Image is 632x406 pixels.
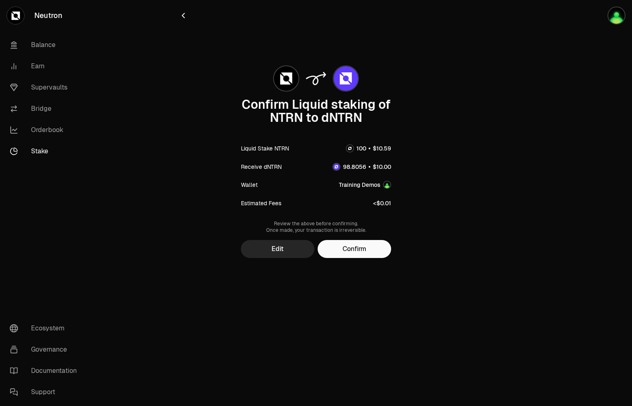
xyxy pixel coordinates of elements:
[274,66,298,91] img: NTRN Logo
[3,34,88,56] a: Balance
[339,181,391,189] button: Training DemosAccount Image
[241,98,391,124] div: Confirm Liquid staking of NTRN to dNTRN
[333,164,340,170] img: dNTRN Logo
[3,141,88,162] a: Stake
[3,360,88,381] a: Documentation
[241,181,258,189] div: Wallet
[241,144,289,153] div: Liquid Stake NTRN
[3,77,88,98] a: Supervaults
[3,98,88,119] a: Bridge
[339,181,381,189] div: Training Demos
[3,339,88,360] a: Governance
[384,182,390,188] img: Account Image
[3,119,88,141] a: Orderbook
[347,145,353,152] img: NTRN Logo
[241,199,281,207] div: Estimated Fees
[334,66,358,91] img: dNTRN Logo
[241,220,391,233] div: Review the above before confirming. Once made, your transaction is irreversible.
[241,163,282,171] div: Receive dNTRN
[3,318,88,339] a: Ecosystem
[608,7,625,24] img: Training Demos
[3,381,88,403] a: Support
[3,56,88,77] a: Earn
[318,240,391,258] button: Confirm
[241,240,314,258] button: Edit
